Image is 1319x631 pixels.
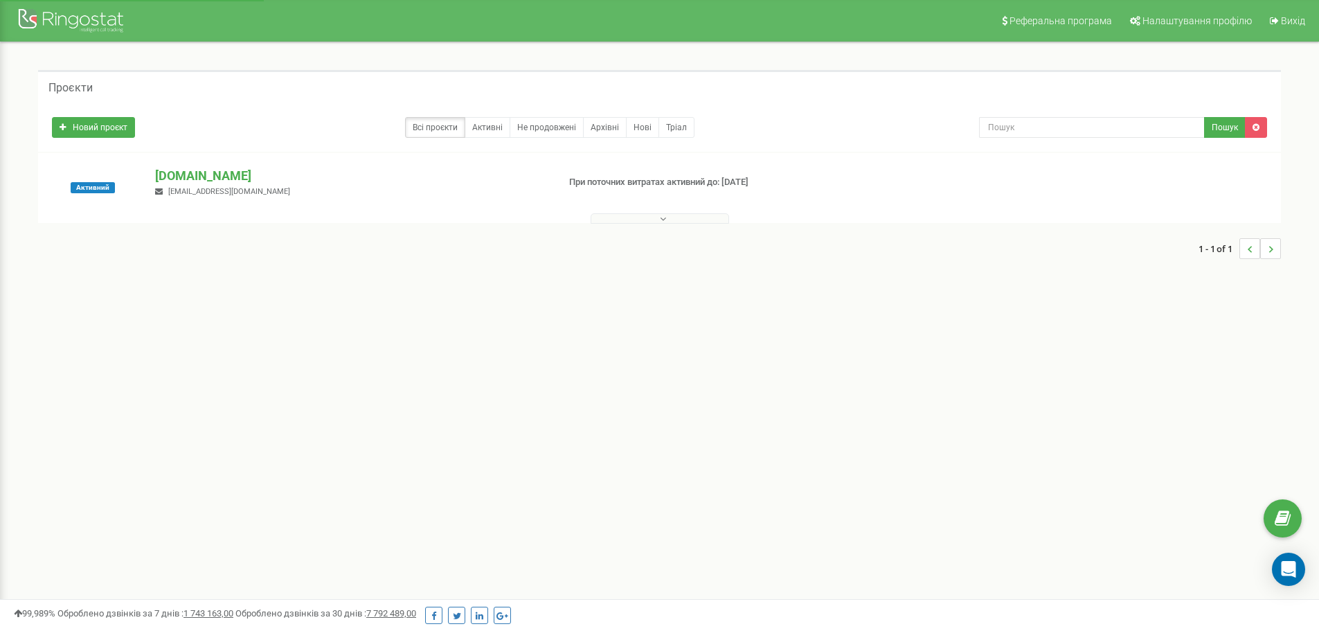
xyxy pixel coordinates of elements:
[168,187,290,196] span: [EMAIL_ADDRESS][DOMAIN_NAME]
[235,608,416,619] span: Оброблено дзвінків за 30 днів :
[1272,553,1305,586] div: Open Intercom Messenger
[1199,238,1239,259] span: 1 - 1 of 1
[71,182,115,193] span: Активний
[1010,15,1112,26] span: Реферальна програма
[626,117,659,138] a: Нові
[1204,117,1246,138] button: Пошук
[155,167,546,185] p: [DOMAIN_NAME]
[510,117,584,138] a: Не продовжені
[658,117,694,138] a: Тріал
[57,608,233,619] span: Оброблено дзвінків за 7 днів :
[979,117,1205,138] input: Пошук
[569,176,857,189] p: При поточних витратах активний до: [DATE]
[465,117,510,138] a: Активні
[583,117,627,138] a: Архівні
[1199,224,1281,273] nav: ...
[405,117,465,138] a: Всі проєкти
[366,608,416,619] u: 7 792 489,00
[183,608,233,619] u: 1 743 163,00
[14,608,55,619] span: 99,989%
[52,117,135,138] a: Новий проєкт
[1281,15,1305,26] span: Вихід
[1142,15,1252,26] span: Налаштування профілю
[48,82,93,94] h5: Проєкти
